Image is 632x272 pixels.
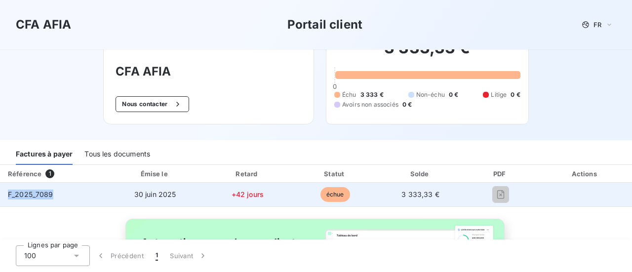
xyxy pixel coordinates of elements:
div: Statut [294,169,376,179]
div: Factures à payer [16,144,73,165]
span: 3 333 € [360,90,384,99]
span: 1 [45,169,54,178]
span: 100 [24,251,36,261]
span: +42 jours [232,190,264,198]
button: Suivant [164,245,214,266]
span: Litige [491,90,507,99]
div: Solde [380,169,461,179]
button: Nous contacter [116,96,189,112]
h3: CFA AFIA [116,63,302,80]
button: Précédent [90,245,150,266]
span: 0 € [402,100,412,109]
h3: CFA AFIA [16,16,71,34]
span: 3 333,33 € [401,190,439,198]
span: 0 € [449,90,458,99]
div: Actions [541,169,630,179]
span: Avoirs non associés [342,100,398,109]
span: F_2025_7089 [8,190,53,198]
span: 30 juin 2025 [134,190,176,198]
span: 1 [156,251,158,261]
div: Référence [8,170,41,178]
span: échue [320,187,350,202]
span: 0 [333,82,337,90]
div: Émise le [109,169,201,179]
h2: 3 333,33 € [334,38,520,68]
div: PDF [465,169,537,179]
span: FR [593,21,601,29]
h3: Portail client [287,16,362,34]
span: Non-échu [416,90,445,99]
span: Échu [342,90,356,99]
button: 1 [150,245,164,266]
span: 0 € [511,90,520,99]
div: Retard [205,169,290,179]
div: Tous les documents [84,144,150,165]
